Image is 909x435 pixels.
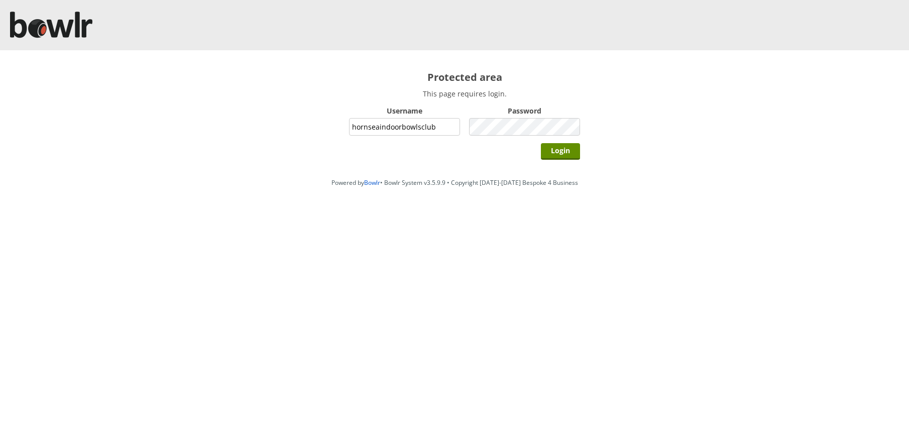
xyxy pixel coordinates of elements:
[364,178,380,187] a: Bowlr
[541,143,580,160] input: Login
[349,89,580,98] p: This page requires login.
[349,70,580,84] h2: Protected area
[331,178,578,187] span: Powered by • Bowlr System v3.5.9.9 • Copyright [DATE]-[DATE] Bespoke 4 Business
[349,106,460,116] label: Username
[469,106,580,116] label: Password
